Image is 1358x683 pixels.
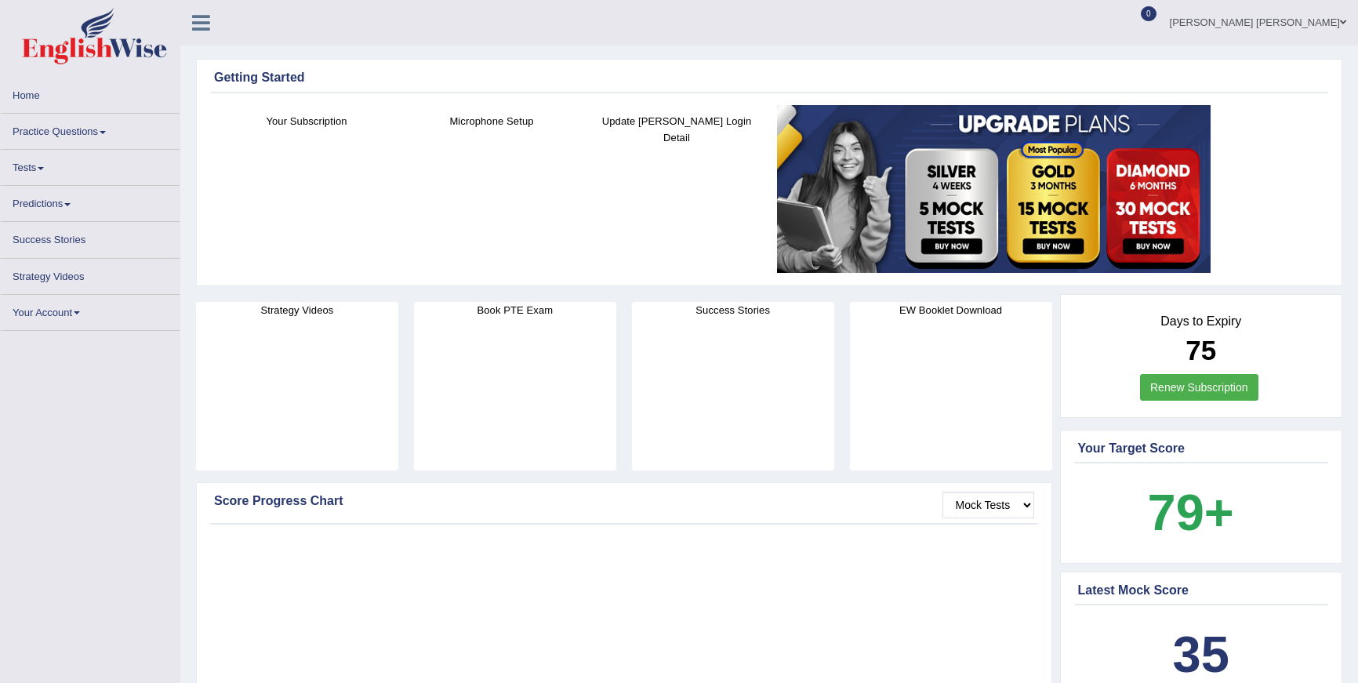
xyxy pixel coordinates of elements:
[1078,439,1325,458] div: Your Target Score
[1078,314,1325,329] h4: Days to Expiry
[1173,626,1229,683] b: 35
[214,492,1034,510] div: Score Progress Chart
[196,302,398,318] h4: Strategy Videos
[632,302,834,318] h4: Success Stories
[1,222,180,252] a: Success Stories
[1141,6,1156,21] span: 0
[850,302,1052,318] h4: EW Booklet Download
[214,68,1324,87] div: Getting Started
[1,150,180,180] a: Tests
[414,302,616,318] h4: Book PTE Exam
[407,113,576,129] h4: Microphone Setup
[1186,335,1216,365] b: 75
[1,295,180,325] a: Your Account
[1,259,180,289] a: Strategy Videos
[592,113,761,146] h4: Update [PERSON_NAME] Login Detail
[1078,581,1325,600] div: Latest Mock Score
[1,186,180,216] a: Predictions
[1,78,180,108] a: Home
[777,105,1211,273] img: small5.jpg
[1140,374,1258,401] a: Renew Subscription
[222,113,391,129] h4: Your Subscription
[1148,484,1234,541] b: 79+
[1,114,180,144] a: Practice Questions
